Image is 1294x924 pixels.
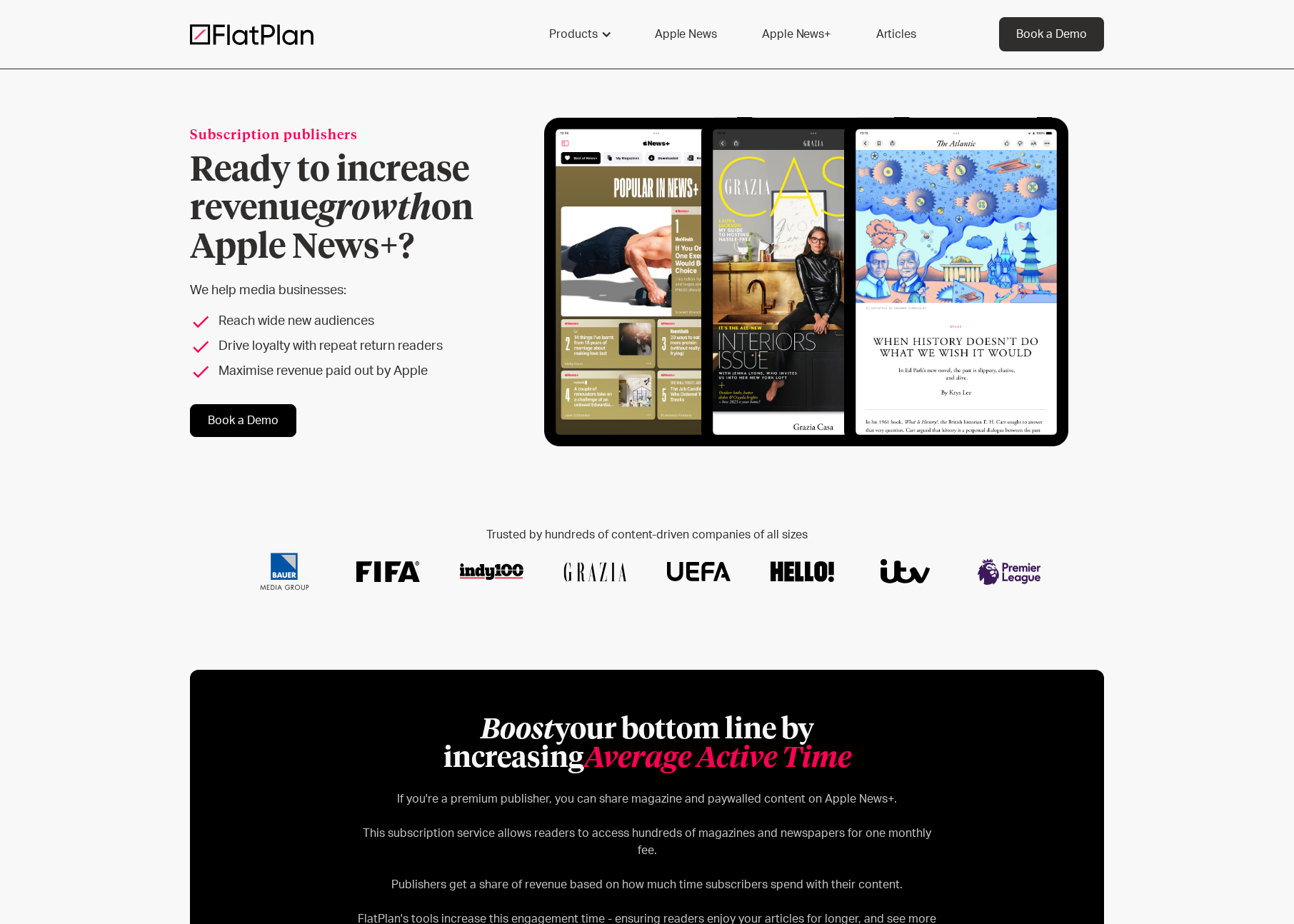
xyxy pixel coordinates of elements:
div: Products [532,17,626,51]
em: Boost [481,716,554,745]
em: Average Active Time [584,745,851,773]
p: We help media businesses: [190,281,519,301]
h2: your bottom line by increasing [354,716,940,773]
a: Apple News+ [745,17,847,51]
li: Drive loyalty with repeat return readers [190,337,519,356]
li: Reach wide new audiences [190,312,519,331]
h2: Trusted by hundreds of content-driven companies of all sizes [236,528,1058,542]
a: Apple News [638,17,733,51]
div: Subscription publishers [190,126,519,146]
a: Articles [859,17,933,51]
div: Products [549,26,598,43]
a: Book a Demo [190,404,296,437]
em: growth [318,192,431,226]
h1: Ready to increase revenue on Apple News+? [190,151,519,267]
a: Book a Demo [999,17,1104,51]
div: Book a Demo [1016,26,1087,43]
li: Maximise revenue paid out by Apple [190,362,519,381]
